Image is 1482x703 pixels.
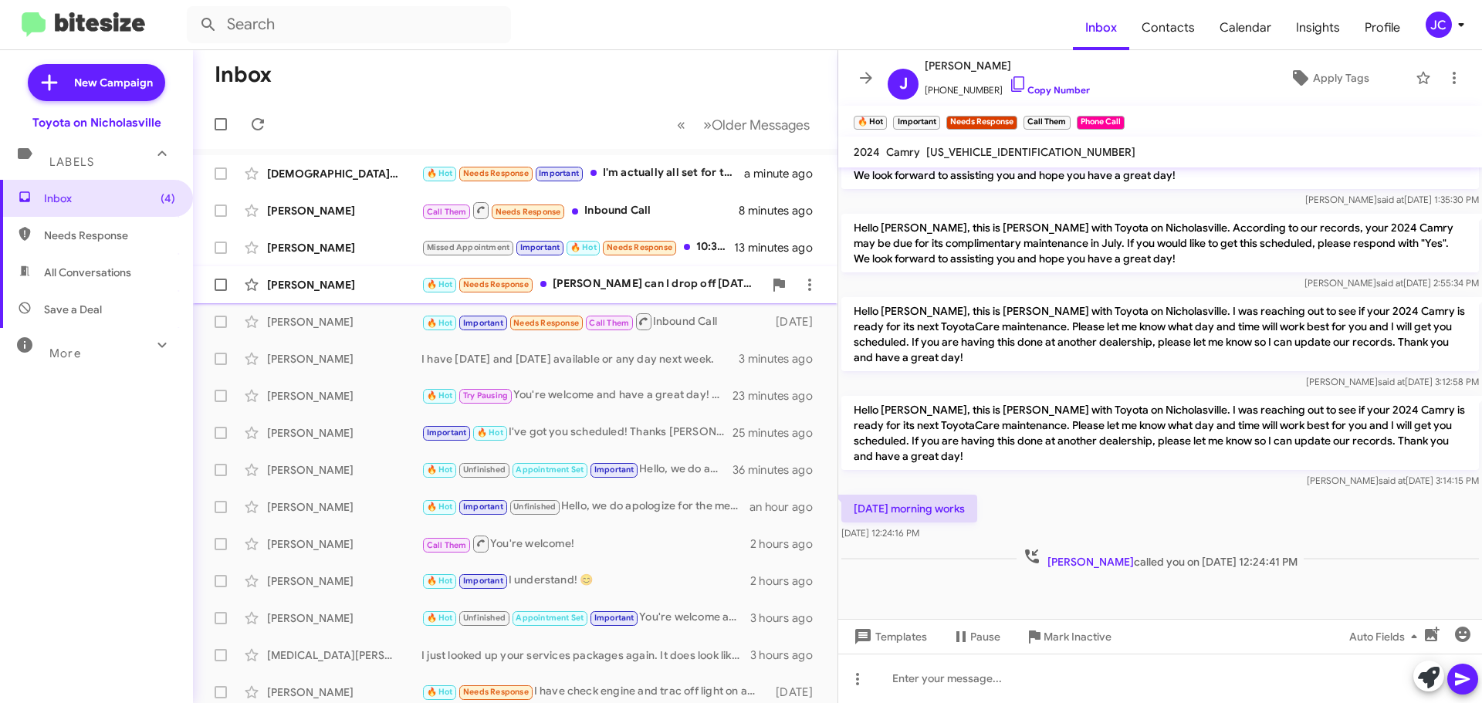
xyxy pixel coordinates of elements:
[607,242,672,252] span: Needs Response
[477,428,503,438] span: 🔥 Hot
[463,390,508,401] span: Try Pausing
[421,238,734,256] div: 10:30 please
[570,242,597,252] span: 🔥 Hot
[421,498,749,515] div: Hello, we do apologize for the message. Thanks for letting us know, we will update our records! H...
[520,242,560,252] span: Important
[1024,116,1070,130] small: Call Them
[28,64,165,101] a: New Campaign
[1337,623,1436,651] button: Auto Fields
[734,240,825,255] div: 13 minutes ago
[427,465,453,475] span: 🔥 Hot
[215,63,272,87] h1: Inbox
[694,109,819,140] button: Next
[187,6,511,43] input: Search
[1073,5,1129,50] a: Inbox
[768,684,825,700] div: [DATE]
[841,297,1479,371] p: Hello [PERSON_NAME], this is [PERSON_NAME] with Toyota on Nicholasville. I was reaching out to se...
[1306,376,1479,387] span: [PERSON_NAME] [DATE] 3:12:58 PM
[463,502,503,512] span: Important
[463,576,503,586] span: Important
[1376,277,1403,289] span: said at
[739,351,825,367] div: 3 minutes ago
[733,388,825,404] div: 23 minutes ago
[1379,475,1406,486] span: said at
[886,145,920,159] span: Camry
[463,687,529,697] span: Needs Response
[463,613,506,623] span: Unfinished
[925,75,1090,98] span: [PHONE_NUMBER]
[421,572,750,590] div: I understand! 😊
[750,647,825,663] div: 3 hours ago
[516,613,584,623] span: Appointment Set
[267,388,421,404] div: [PERSON_NAME]
[899,72,908,96] span: J
[1305,194,1479,205] span: [PERSON_NAME] [DATE] 1:35:30 PM
[421,609,750,627] div: You're welcome and have a great day!
[712,117,810,134] span: Older Messages
[513,502,556,512] span: Unfinished
[427,390,453,401] span: 🔥 Hot
[589,318,629,328] span: Call Them
[427,687,453,697] span: 🔥 Hot
[496,207,561,217] span: Needs Response
[513,318,579,328] span: Needs Response
[427,613,453,623] span: 🔥 Hot
[427,168,453,178] span: 🔥 Hot
[427,318,453,328] span: 🔥 Hot
[421,312,768,331] div: Inbound Call
[768,314,825,330] div: [DATE]
[44,228,175,243] span: Needs Response
[427,502,453,512] span: 🔥 Hot
[267,314,421,330] div: [PERSON_NAME]
[854,116,887,130] small: 🔥 Hot
[733,462,825,478] div: 36 minutes ago
[594,465,634,475] span: Important
[421,683,768,701] div: I have check engine and trac off light on and was wondering if I could schedule an appointment to...
[1129,5,1207,50] a: Contacts
[841,396,1479,470] p: Hello [PERSON_NAME], this is [PERSON_NAME] with Toyota on Nicholasville. I was reaching out to se...
[421,424,733,441] div: I've got you scheduled! Thanks [PERSON_NAME], have a great day!
[539,168,579,178] span: Important
[1307,475,1479,486] span: [PERSON_NAME] [DATE] 3:14:15 PM
[49,155,94,169] span: Labels
[926,145,1135,159] span: [US_VEHICLE_IDENTIFICATION_NUMBER]
[925,56,1090,75] span: [PERSON_NAME]
[267,203,421,218] div: [PERSON_NAME]
[838,623,939,651] button: Templates
[463,318,503,328] span: Important
[1352,5,1413,50] a: Profile
[1077,116,1125,130] small: Phone Call
[1009,84,1090,96] a: Copy Number
[750,573,825,589] div: 2 hours ago
[267,536,421,552] div: [PERSON_NAME]
[427,540,467,550] span: Call Them
[49,346,81,360] span: More
[1426,12,1452,38] div: JC
[841,527,919,539] span: [DATE] 12:24:16 PM
[851,623,927,651] span: Templates
[893,116,939,130] small: Important
[44,302,102,317] span: Save a Deal
[427,207,467,217] span: Call Them
[1413,12,1465,38] button: JC
[594,613,634,623] span: Important
[677,115,685,134] span: «
[1207,5,1284,50] span: Calendar
[744,166,825,181] div: a minute ago
[427,242,510,252] span: Missed Appointment
[854,145,880,159] span: 2024
[939,623,1013,651] button: Pause
[1378,376,1405,387] span: said at
[841,495,977,522] p: [DATE] morning works
[1284,5,1352,50] a: Insights
[421,534,750,553] div: You're welcome!
[946,116,1017,130] small: Needs Response
[1250,64,1408,92] button: Apply Tags
[739,203,825,218] div: 8 minutes ago
[267,499,421,515] div: [PERSON_NAME]
[421,275,763,293] div: [PERSON_NAME] can I drop off [DATE] ?
[970,623,1000,651] span: Pause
